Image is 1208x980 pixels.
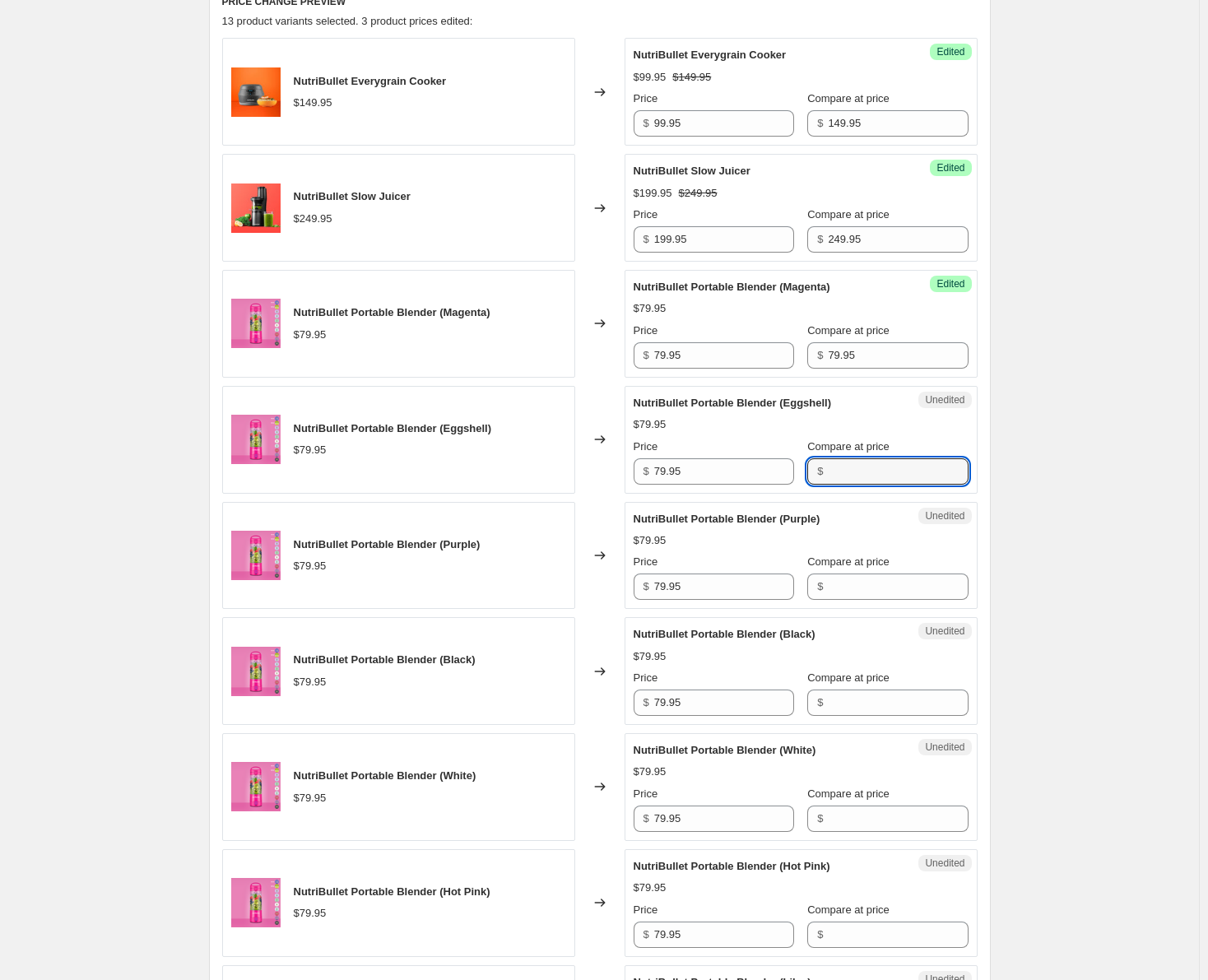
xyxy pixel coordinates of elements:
[294,306,490,318] span: NutriBullet Portable Blender (Magenta)
[634,324,658,337] span: Price
[817,349,823,361] span: $
[807,787,890,800] span: Compare at price
[294,885,490,898] span: NutriBullet Portable Blender (Hot Pink)
[634,555,658,568] span: Price
[634,744,816,756] span: NutriBullet Portable Blender (White)
[679,185,718,202] strike: $249.95
[634,92,658,105] span: Price
[294,95,332,111] div: $149.95
[231,299,281,348] img: PORTABLE_ALL_AU_3_80x.png
[294,422,492,434] span: NutriBullet Portable Blender (Eggshell)
[634,300,667,317] div: $79.95
[222,15,473,27] span: 13 product variants selected. 3 product prices edited:
[925,857,964,870] span: Unedited
[294,769,476,782] span: NutriBullet Portable Blender (White)
[294,190,411,202] span: NutriBullet Slow Juicer
[294,653,476,666] span: NutriBullet Portable Blender (Black)
[294,905,327,922] div: $79.95
[634,281,830,293] span: NutriBullet Portable Blender (Magenta)
[936,45,964,58] span: Edited
[294,558,327,574] div: $79.95
[643,580,649,592] span: $
[634,185,672,202] div: $199.95
[231,415,281,464] img: PORTABLE_ALL_AU_3_80x.png
[936,161,964,174] span: Edited
[634,671,658,684] span: Price
[634,628,815,640] span: NutriBullet Portable Blender (Black)
[294,442,327,458] div: $79.95
[294,327,327,343] div: $79.95
[634,69,667,86] div: $99.95
[634,208,658,221] span: Price
[643,233,649,245] span: $
[231,647,281,696] img: PORTABLE_ALL_AU_3_80x.png
[294,790,327,806] div: $79.95
[634,648,667,665] div: $79.95
[925,393,964,406] span: Unedited
[634,903,658,916] span: Price
[294,75,447,87] span: NutriBullet Everygrain Cooker
[807,555,890,568] span: Compare at price
[643,928,649,941] span: $
[817,465,823,477] span: $
[634,49,787,61] span: NutriBullet Everygrain Cooker
[817,928,823,941] span: $
[925,741,964,754] span: Unedited
[672,69,711,86] strike: $149.95
[817,696,823,708] span: $
[294,211,332,227] div: $249.95
[817,580,823,592] span: $
[634,532,667,549] div: $79.95
[634,440,658,453] span: Price
[817,117,823,129] span: $
[231,183,281,233] img: NB_Slow-Juicer_Hero_CoralBkgd_2000x2000_7a76de19-59c6-4c1e-b4f5-ee30b554a49f_80x.jpg
[231,762,281,811] img: PORTABLE_ALL_AU_3_80x.png
[634,764,667,780] div: $79.95
[634,165,750,177] span: NutriBullet Slow Juicer
[817,233,823,245] span: $
[643,117,649,129] span: $
[634,787,658,800] span: Price
[925,509,964,523] span: Unedited
[634,880,667,896] div: $79.95
[925,625,964,638] span: Unedited
[634,416,667,433] div: $79.95
[936,277,964,290] span: Edited
[807,440,890,453] span: Compare at price
[807,671,890,684] span: Compare at price
[817,812,823,824] span: $
[634,397,832,409] span: NutriBullet Portable Blender (Eggshell)
[807,208,890,221] span: Compare at price
[231,67,281,117] img: NB_EveryGrain-Cooker_Hero_HiRes_80x.jpg
[643,812,649,824] span: $
[634,513,820,525] span: NutriBullet Portable Blender (Purple)
[294,674,327,690] div: $79.95
[643,465,649,477] span: $
[634,860,830,872] span: NutriBullet Portable Blender (Hot Pink)
[231,878,281,927] img: PORTABLE_ALL_AU_3_80x.png
[231,531,281,580] img: PORTABLE_ALL_AU_3_80x.png
[807,324,890,337] span: Compare at price
[643,349,649,361] span: $
[643,696,649,708] span: $
[807,903,890,916] span: Compare at price
[294,538,481,550] span: NutriBullet Portable Blender (Purple)
[807,92,890,105] span: Compare at price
